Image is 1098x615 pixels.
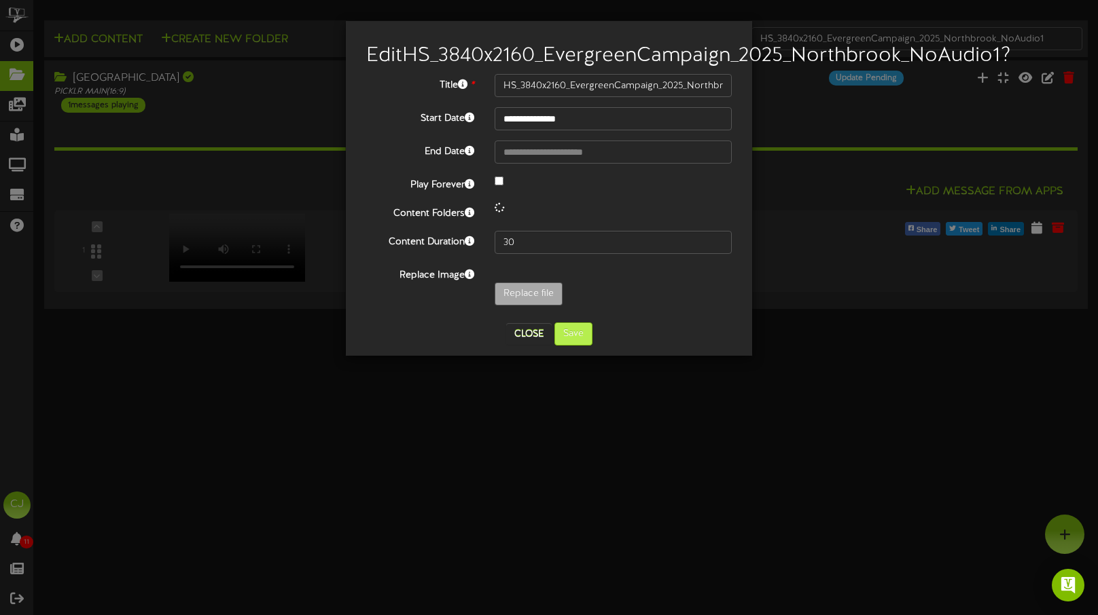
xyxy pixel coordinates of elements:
div: Open Intercom Messenger [1052,569,1084,601]
label: Title [356,74,484,92]
h2: Edit HS_3840x2160_EvergreenCampaign_2025_Northbrook_NoAudio1 ? [366,45,732,67]
label: Content Duration [356,231,484,249]
input: Title [495,74,732,97]
label: Play Forever [356,174,484,192]
input: 15 [495,231,732,254]
label: Content Folders [356,202,484,221]
button: Close [506,323,552,345]
label: Start Date [356,107,484,126]
button: Save [554,322,592,346]
label: Replace Image [356,264,484,282]
label: End Date [356,141,484,159]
